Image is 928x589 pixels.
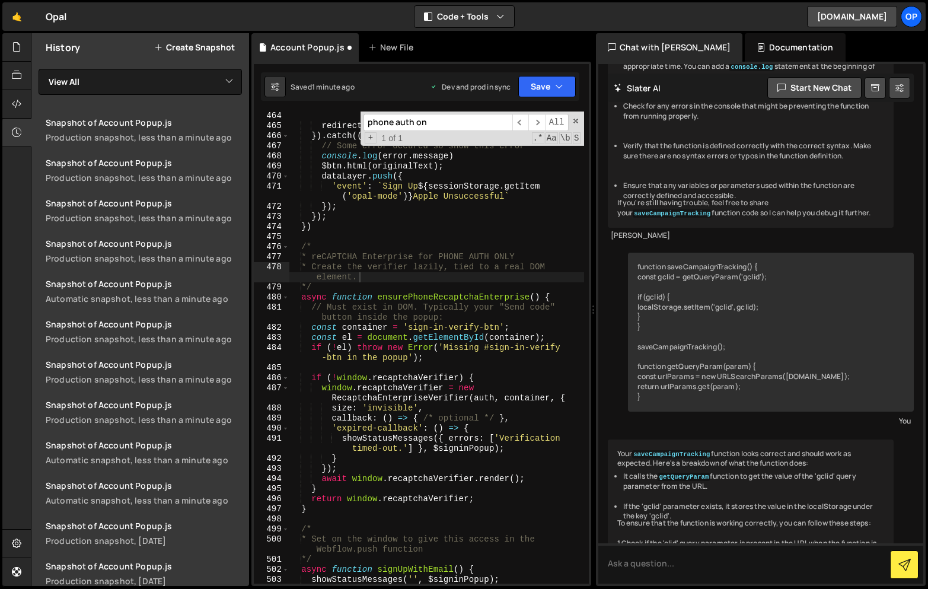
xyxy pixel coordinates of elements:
[745,33,845,62] div: Documentation
[46,253,242,264] div: Production snapshot, less than a minute ago
[46,293,242,304] div: Automatic snapshot, less than a minute ago
[39,513,249,553] a: Snapshot of Account Popup.js Production snapshot, [DATE]
[46,157,242,168] div: Snapshot of Account Popup.js
[46,132,242,143] div: Production snapshot, less than a minute ago
[39,190,249,231] a: Snapshot of Account Popup.jsProduction snapshot, less than a minute ago
[254,454,289,464] div: 492
[623,141,885,161] li: Verify that the function is defined correctly with the correct syntax. Make sure there are no syn...
[254,212,289,222] div: 473
[254,131,289,141] div: 466
[46,319,242,330] div: Snapshot of Account Popup.js
[46,41,80,54] h2: History
[154,43,235,52] button: Create Snapshot
[39,392,249,432] a: Snapshot of Account Popup.jsProduction snapshot, less than a minute ago
[628,253,914,411] div: function saveCampaignTracking() { const gclid = getQueryParam('gclid'); if (gclid) { localStorage...
[39,231,249,271] a: Snapshot of Account Popup.jsProduction snapshot, less than a minute ago
[573,132,581,144] span: Search In Selection
[608,9,894,228] div: It's possible that your function is not being called or there might be an issue within the functi...
[254,464,289,474] div: 493
[46,278,242,289] div: Snapshot of Account Popup.js
[559,132,572,144] span: Whole Word Search
[377,133,407,144] span: 1 of 1
[46,414,242,425] div: Production snapshot, less than a minute ago
[623,101,885,122] li: Check for any errors in the console that might be preventing the function from running properly.
[254,232,289,242] div: 475
[623,472,885,492] li: It calls the function to get the value of the 'gclid' query parameter from the URL.
[46,454,242,466] div: Automatic snapshot, less than a minute ago
[46,172,242,183] div: Production snapshot, less than a minute ago
[414,6,514,27] button: Code + Tools
[46,575,242,587] div: Production snapshot, [DATE]
[901,6,922,27] div: Op
[39,352,249,392] a: Snapshot of Account Popup.jsProduction snapshot, less than a minute ago
[254,151,289,161] div: 468
[254,504,289,514] div: 497
[254,222,289,232] div: 474
[611,231,891,241] div: [PERSON_NAME]
[254,121,289,131] div: 465
[46,117,242,128] div: Snapshot of Account Popup.js
[254,413,289,424] div: 489
[254,494,289,504] div: 496
[254,292,289,303] div: 480
[254,575,289,585] div: 503
[254,524,289,534] div: 499
[46,359,242,370] div: Snapshot of Account Popup.js
[254,252,289,262] div: 477
[254,434,289,454] div: 491
[46,535,242,546] div: Production snapshot, [DATE]
[254,182,289,202] div: 471
[270,42,345,53] div: Account Popup.js
[254,474,289,484] div: 494
[254,514,289,524] div: 498
[633,209,712,218] code: saveCampaignTracking
[254,202,289,212] div: 472
[545,114,569,131] span: Alt-Enter
[254,323,289,333] div: 482
[46,238,242,249] div: Snapshot of Account Popup.js
[363,114,512,131] input: Search for
[254,303,289,323] div: 481
[546,132,558,144] span: CaseSensitive Search
[254,565,289,575] div: 502
[632,450,711,459] code: saveCampaignTracking
[254,171,289,182] div: 470
[46,520,242,531] div: Snapshot of Account Popup.js
[365,132,377,144] span: Toggle Replace mode
[596,33,743,62] div: Chat with [PERSON_NAME]
[254,343,289,363] div: 484
[291,82,355,92] div: Saved
[312,82,355,92] div: 1 minute ago
[528,114,545,131] span: ​
[254,363,289,373] div: 485
[518,76,576,97] button: Save
[512,114,529,131] span: ​
[46,9,67,24] div: Opal
[254,484,289,494] div: 495
[46,561,242,572] div: Snapshot of Account Popup.js
[46,480,242,491] div: Snapshot of Account Popup.js
[767,77,862,98] button: Start new chat
[39,150,249,190] a: Snapshot of Account Popup.jsProduction snapshot, less than a minute ago
[254,262,289,282] div: 478
[658,473,710,481] code: getQueryParam
[39,271,249,311] a: Snapshot of Account Popup.jsAutomatic snapshot, less than a minute ago
[46,495,242,506] div: Automatic snapshot, less than a minute ago
[39,473,249,513] a: Snapshot of Account Popup.jsAutomatic snapshot, less than a minute ago
[254,141,289,151] div: 467
[254,333,289,343] div: 483
[807,6,897,27] a: [DOMAIN_NAME]
[254,161,289,171] div: 469
[46,333,242,345] div: Production snapshot, less than a minute ago
[46,440,242,451] div: Snapshot of Account Popup.js
[623,52,885,81] li: Make sure that function is being called at the appropriate time. You can add a statement at the b...
[254,282,289,292] div: 479
[254,383,289,403] div: 487
[254,373,289,383] div: 486
[254,403,289,413] div: 488
[623,181,885,201] li: Ensure that any variables or parameters used within the function are correctly defined and access...
[46,399,242,410] div: Snapshot of Account Popup.js
[39,110,249,150] a: Snapshot of Account Popup.jsProduction snapshot, less than a minute ago
[2,2,31,31] a: 🤙
[39,432,249,473] a: Snapshot of Account Popup.jsAutomatic snapshot, less than a minute ago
